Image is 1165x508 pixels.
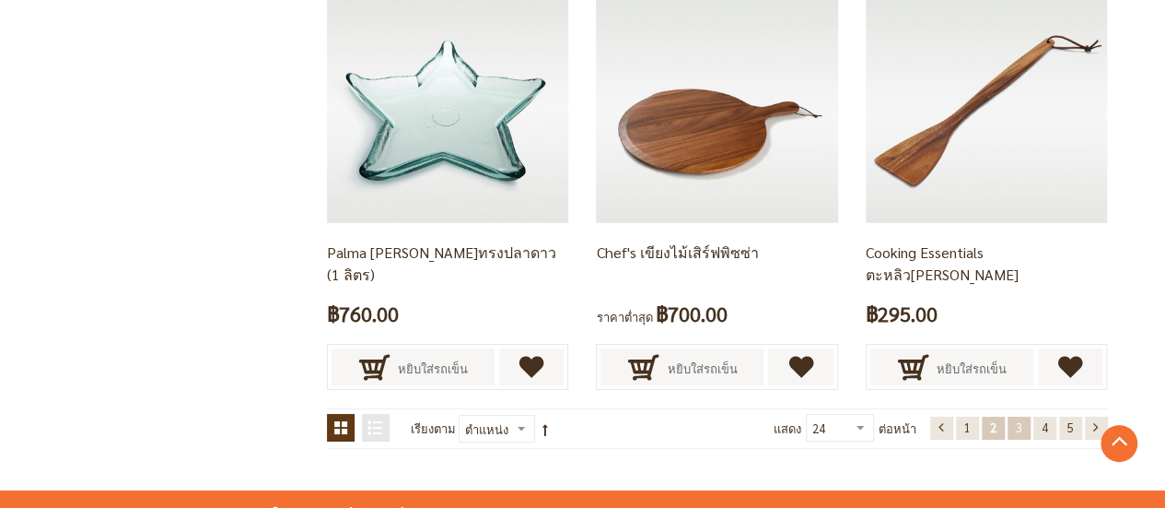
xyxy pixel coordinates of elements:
[866,92,1107,108] a: Cooking Essentials ตะหลิวไม้ ทรงแบน
[332,349,495,385] button: หยิบใส่รถเข็น
[327,92,568,108] a: glass dish, muti-purpose plate, serving platters, serving plate, large glass plate, starfish plat...
[768,349,833,385] a: เพิ่มไปยังรายการโปรด
[600,349,763,385] button: หยิบใส่รถเข็น
[411,414,456,443] label: เรียงตาม
[398,349,468,389] span: หยิบใส่รถเข็น
[1016,419,1022,435] span: 3
[774,420,801,436] span: แสดง
[1067,419,1074,435] span: 5
[596,92,837,108] a: Chef's เขียงไม้เสิร์ฟพิซซ่า
[1038,349,1103,385] a: เพิ่มไปยังรายการโปรด
[327,297,399,331] span: ฿760.00
[1101,425,1137,462] a: Go to Top
[866,242,1019,284] a: Cooking Essentials ตะหลิว[PERSON_NAME]
[990,419,996,435] span: 2
[870,349,1033,385] button: หยิบใส่รถเข็น
[327,414,355,442] strong: ตาราง
[1008,417,1031,440] a: 3
[655,297,727,331] span: ฿700.00
[499,349,565,385] a: เพิ่มไปยังรายการโปรด
[956,417,979,440] a: 1
[937,349,1007,389] span: หยิบใส่รถเข็น
[964,419,971,435] span: 1
[1042,419,1048,435] span: 4
[596,309,652,325] span: ราคาต่ำสุด
[327,242,556,284] a: Palma [PERSON_NAME]ทรงปลาดาว (1 ลิตร)
[667,349,737,389] span: หยิบใส่รถเข็น
[866,297,938,331] span: ฿295.00
[596,242,758,262] a: Chef's เขียงไม้เสิร์ฟพิซซ่า
[1033,417,1056,440] a: 4
[1059,417,1082,440] a: 5
[879,414,916,443] span: ต่อหน้า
